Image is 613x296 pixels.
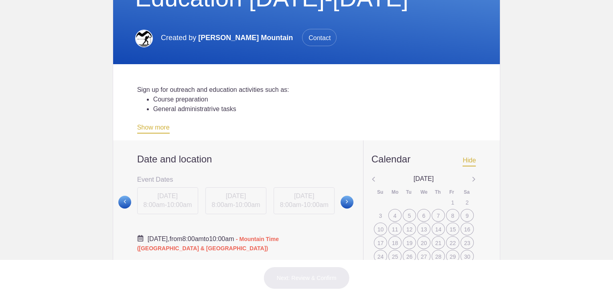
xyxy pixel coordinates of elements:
img: Cal purple [137,235,144,241]
div: 6 [417,209,430,222]
div: Sign up for outreach and education activities such as: [137,85,476,95]
div: 27 [417,250,430,263]
li: Course preparation [153,95,476,104]
div: 23 [461,236,474,249]
div: 21 [432,236,445,249]
button: Next: Review & Confirm [264,267,350,289]
div: 7 [432,209,445,222]
div: 29 [446,250,459,263]
div: Fr [449,189,456,196]
span: - Mountain Time ([GEOGRAPHIC_DATA] & [GEOGRAPHIC_DATA]) [137,236,279,251]
span: 8:00am [182,235,203,242]
div: 14 [432,223,445,235]
div: 30 [461,250,474,263]
span: [DATE], [148,235,170,242]
p: Created by [161,29,337,47]
div: We [420,189,427,196]
div: 8 [446,209,459,222]
span: [PERSON_NAME] Mountain [198,34,293,42]
li: Day-of instruction [153,114,476,124]
div: 1 [446,196,459,208]
span: Hide [463,157,476,166]
div: Calendar [371,153,410,165]
div: 16 [461,223,474,235]
div: Th [435,189,441,196]
div: 11 [388,223,402,235]
div: 26 [403,250,416,263]
span: from to [137,235,279,251]
img: Angle left gray [472,174,476,185]
img: Angle left gray [371,174,376,185]
h3: Event Dates [137,173,335,185]
div: 18 [388,236,402,249]
div: 5 [403,209,416,222]
div: 15 [446,223,459,235]
h2: Date and location [137,153,335,165]
div: 9 [461,209,474,222]
div: 25 [388,250,402,263]
img: Bmnsp [135,30,153,47]
div: Mo [392,189,398,196]
div: 19 [403,236,416,249]
div: 3 [374,209,387,221]
div: 10 [374,223,387,235]
div: 28 [432,250,445,263]
div: 2 [461,196,474,208]
div: Tu [406,189,412,196]
li: General administratrive tasks [153,104,476,114]
span: [DATE] [414,175,434,182]
a: Show more [137,124,170,134]
div: 20 [417,236,430,249]
div: Su [377,189,384,196]
span: 10:00am [209,235,234,242]
div: 13 [417,223,430,235]
div: 24 [374,250,387,263]
span: Contact [302,29,337,46]
div: 4 [388,209,402,222]
div: 12 [403,223,416,235]
div: 17 [374,236,387,249]
div: Sa [464,189,470,196]
div: 22 [446,236,459,249]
